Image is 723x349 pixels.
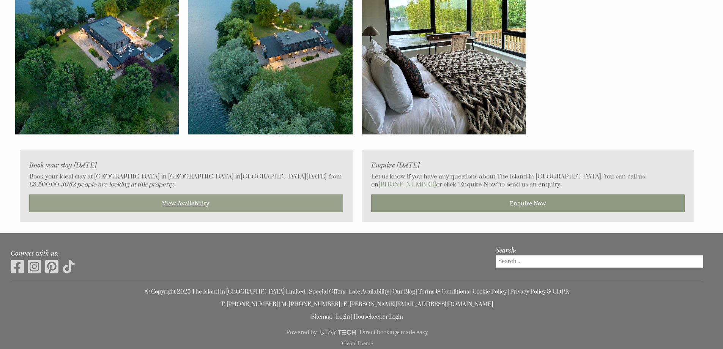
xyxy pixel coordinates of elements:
p: Let us know if you have any questions about The Island in [GEOGRAPHIC_DATA]. You can call us on o... [371,173,685,189]
a: Late Availability [349,288,389,295]
img: Pinterest [45,259,58,274]
a: View Availability [29,194,343,212]
a: M: [PHONE_NUMBER] [281,301,340,308]
span: | [307,288,308,295]
input: Search... [496,255,704,268]
span: | [279,301,280,308]
span: | [334,313,335,321]
a: Our Blog [392,288,415,295]
span: | [341,301,342,308]
a: Privacy Policy & GDPR [510,288,569,295]
a: Cookie Policy [473,288,507,295]
a: Sitemap [311,313,332,321]
a: [PHONE_NUMBER] [378,181,436,189]
a: Powered byDirect bookings made easy [11,326,703,339]
span: | [390,288,391,295]
span: | [351,313,352,321]
a: Login [336,313,350,321]
h3: Enquire [DATE] [371,161,685,169]
span: | [470,288,471,295]
a: T: [PHONE_NUMBER] [221,301,278,308]
a: Special Offers [309,288,345,295]
img: Tiktok [62,259,76,274]
p: Book your ideal stay at [GEOGRAPHIC_DATA] in [GEOGRAPHIC_DATA] in [DATE] from £3,500.00. [29,173,343,189]
i: 3082 people are looking at this property. [60,181,174,189]
img: Facebook [11,259,24,274]
span: | [416,288,417,295]
p: 'Clean' Theme [11,340,703,347]
a: © Copyright 2025 The Island in [GEOGRAPHIC_DATA] Limited [145,288,306,295]
img: scrumpy.png [320,328,356,337]
span: | [347,288,348,295]
img: Instagram [28,259,41,274]
h3: Search: [496,246,704,254]
h3: Book your stay [DATE] [29,161,343,169]
h3: Connect with us: [11,250,482,257]
a: Housekeeper Login [353,313,403,321]
span: | [508,288,509,295]
a: Enquire Now [371,194,685,212]
a: E: [PERSON_NAME][EMAIL_ADDRESS][DOMAIN_NAME] [343,301,493,308]
a: Terms & Conditions [418,288,469,295]
a: [GEOGRAPHIC_DATA] [241,173,306,181]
